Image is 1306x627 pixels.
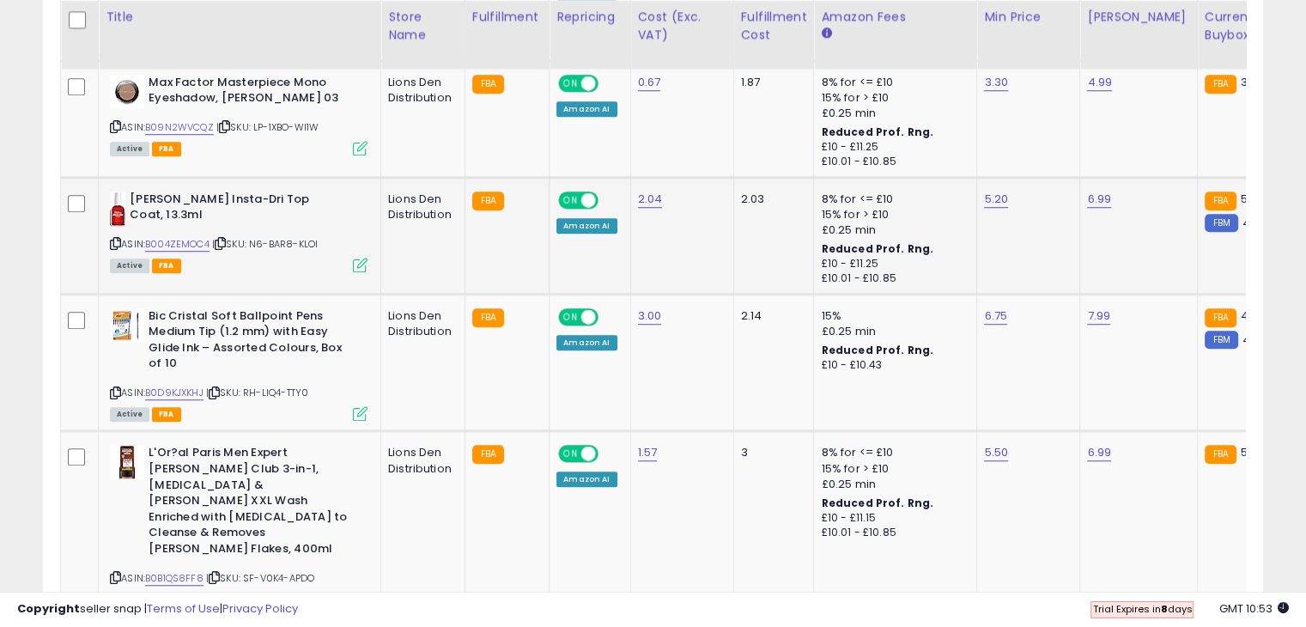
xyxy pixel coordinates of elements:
[222,600,298,617] a: Privacy Policy
[821,125,933,139] b: Reduced Prof. Rng.
[638,8,726,44] div: Cost (Exc. VAT)
[106,8,374,26] div: Title
[1205,331,1238,349] small: FBM
[560,76,581,90] span: ON
[821,207,963,222] div: 15% for > £10
[110,142,149,156] span: All listings currently available for purchase on Amazon
[388,192,452,222] div: Lions Den Distribution
[1087,8,1189,26] div: [PERSON_NAME]
[638,307,662,325] a: 3.00
[145,571,203,586] a: B0B1QS8FF8
[130,192,338,228] b: [PERSON_NAME] Insta-Dri Top Coat, 13.3ml
[1205,445,1236,464] small: FBA
[110,192,368,271] div: ASIN:
[1092,602,1192,616] span: Trial Expires in days
[1241,74,1264,90] span: 3.27
[206,386,308,399] span: | SKU: RH-LIQ4-TTY0
[1241,307,1248,324] span: 4
[821,140,963,155] div: £10 - £11.25
[145,386,203,400] a: B0D9KJXKHJ
[821,343,933,357] b: Reduced Prof. Rng.
[560,309,581,324] span: ON
[1205,192,1236,210] small: FBA
[212,237,318,251] span: | SKU: N6-BAR8-KLOI
[149,308,357,376] b: Bic Cristal Soft Ballpoint Pens Medium Tip (1.2 mm) with Easy Glide Ink – Assorted Colours, Box o...
[149,445,357,561] b: L'Or?al Paris Men Expert [PERSON_NAME] Club 3-in-1, [MEDICAL_DATA] & [PERSON_NAME] XXL Wash Enric...
[821,271,963,286] div: £10.01 - £10.85
[596,76,623,90] span: OFF
[556,472,617,487] div: Amazon AI
[821,155,963,169] div: £10.01 - £10.85
[110,192,125,226] img: 417nepRcunL._SL40_.jpg
[472,192,504,210] small: FBA
[596,192,623,207] span: OFF
[388,308,452,339] div: Lions Den Distribution
[984,74,1008,91] a: 3.30
[1242,332,1250,348] span: 4
[110,308,144,343] img: 41cYjY+oqPL._SL40_.jpg
[1241,444,1257,460] span: 5.3
[110,445,144,479] img: 41GJiEg4l5L._SL40_.jpg
[821,241,933,256] b: Reduced Prof. Rng.
[741,308,801,324] div: 2.14
[821,477,963,492] div: £0.25 min
[1241,191,1261,207] span: 5.15
[638,191,663,208] a: 2.04
[984,444,1008,461] a: 5.50
[984,8,1072,26] div: Min Price
[596,309,623,324] span: OFF
[821,308,963,324] div: 15%
[388,8,458,44] div: Store Name
[147,600,220,617] a: Terms of Use
[560,447,581,461] span: ON
[741,8,807,44] div: Fulfillment Cost
[17,601,298,618] div: seller snap | |
[1205,214,1238,232] small: FBM
[596,447,623,461] span: OFF
[821,192,963,207] div: 8% for <= £10
[110,75,368,155] div: ASIN:
[556,101,617,117] div: Amazon AI
[17,600,80,617] strong: Copyright
[821,257,963,271] div: £10 - £11.25
[1219,600,1289,617] span: 2025-10-10 10:53 GMT
[556,8,623,26] div: Repricing
[984,191,1008,208] a: 5.20
[821,8,969,26] div: Amazon Fees
[152,142,181,156] span: FBA
[110,407,149,422] span: All listings currently available for purchase on Amazon
[556,218,617,234] div: Amazon AI
[1087,307,1110,325] a: 7.99
[638,74,661,91] a: 0.67
[110,308,368,420] div: ASIN:
[1160,602,1167,616] b: 8
[821,26,831,41] small: Amazon Fees.
[821,526,963,540] div: £10.01 - £10.85
[821,222,963,238] div: £0.25 min
[472,8,542,26] div: Fulfillment
[821,358,963,373] div: £10 - £10.43
[216,120,319,134] span: | SKU: LP-1XBO-WI1W
[388,75,452,106] div: Lions Den Distribution
[145,120,214,135] a: B09N2WVCQZ
[152,259,181,273] span: FBA
[741,192,801,207] div: 2.03
[472,75,504,94] small: FBA
[821,511,963,526] div: £10 - £11.15
[1205,8,1293,44] div: Current Buybox Price
[821,106,963,121] div: £0.25 min
[1087,444,1111,461] a: 6.99
[110,259,149,273] span: All listings currently available for purchase on Amazon
[145,237,210,252] a: B004ZEMOC4
[1242,215,1267,231] span: 4.78
[984,307,1007,325] a: 6.75
[152,407,181,422] span: FBA
[560,192,581,207] span: ON
[1205,75,1236,94] small: FBA
[110,75,144,109] img: 31bkyQvPtLL._SL40_.jpg
[388,445,452,476] div: Lions Den Distribution
[1205,308,1236,327] small: FBA
[821,90,963,106] div: 15% for > £10
[472,445,504,464] small: FBA
[821,445,963,460] div: 8% for <= £10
